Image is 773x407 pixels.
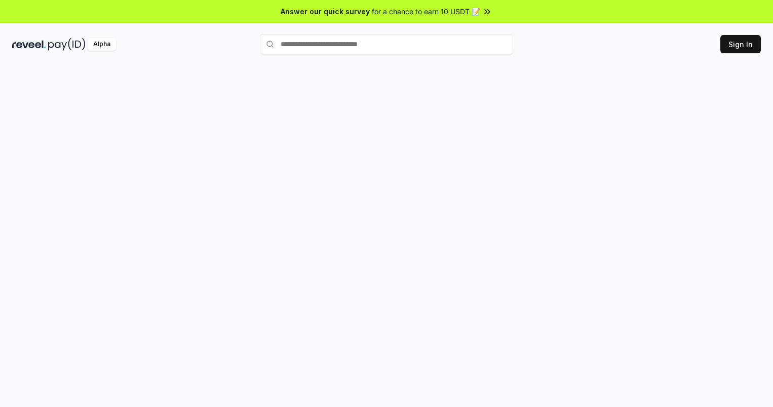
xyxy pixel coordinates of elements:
img: pay_id [48,38,86,51]
img: reveel_dark [12,38,46,51]
button: Sign In [720,35,761,53]
div: Alpha [88,38,116,51]
span: for a chance to earn 10 USDT 📝 [372,6,480,17]
span: Answer our quick survey [281,6,370,17]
